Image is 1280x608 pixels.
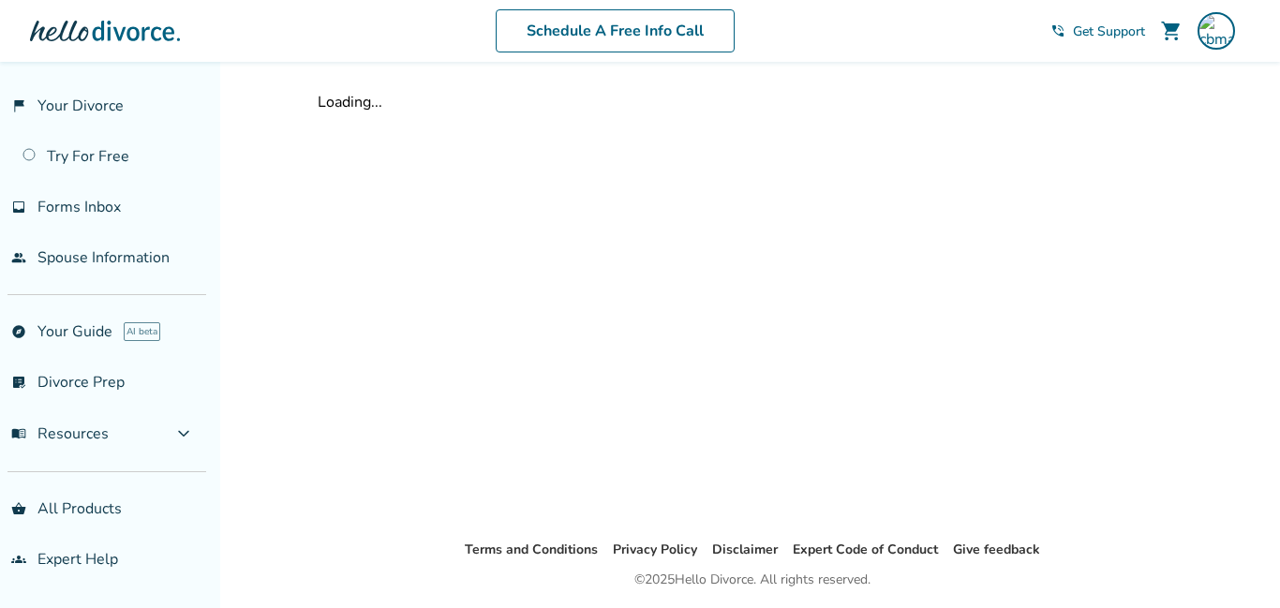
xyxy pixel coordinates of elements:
[11,98,26,113] span: flag_2
[11,250,26,265] span: people
[613,541,697,558] a: Privacy Policy
[11,324,26,339] span: explore
[1050,22,1145,40] a: phone_in_talkGet Support
[11,426,26,441] span: menu_book
[953,539,1040,561] li: Give feedback
[11,501,26,516] span: shopping_basket
[793,541,938,558] a: Expert Code of Conduct
[37,197,121,217] span: Forms Inbox
[712,539,778,561] li: Disclaimer
[124,322,160,341] span: AI beta
[318,92,1187,112] div: Loading...
[1198,12,1235,50] img: cbmartindc@gmail.com
[11,200,26,215] span: inbox
[1160,20,1183,42] span: shopping_cart
[1050,23,1065,38] span: phone_in_talk
[634,569,871,591] div: © 2025 Hello Divorce. All rights reserved.
[1073,22,1145,40] span: Get Support
[11,375,26,390] span: list_alt_check
[465,541,598,558] a: Terms and Conditions
[11,552,26,567] span: groups
[496,9,735,52] a: Schedule A Free Info Call
[11,423,109,444] span: Resources
[172,423,195,445] span: expand_more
